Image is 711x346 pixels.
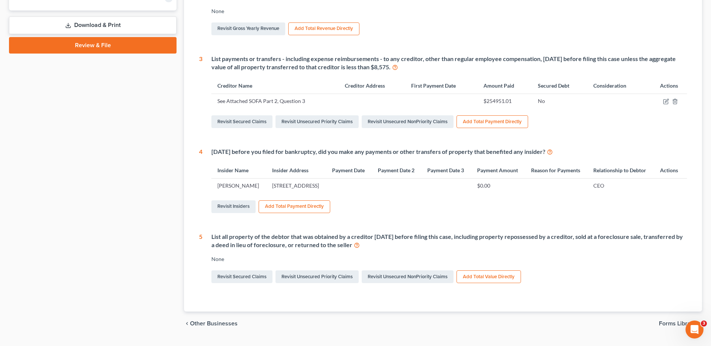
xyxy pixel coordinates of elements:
[372,162,422,178] th: Payment Date 2
[659,321,696,327] span: Forms Library
[587,162,653,178] th: Relationship to Debtor
[184,321,238,327] button: chevron_left Other Businesses
[471,162,525,178] th: Payment Amount
[211,200,256,213] a: Revisit Insiders
[211,255,687,263] div: None
[190,321,238,327] span: Other Businesses
[211,55,687,72] div: List payments or transfers - including expense reimbursements - to any creditor, other than regul...
[477,78,532,94] th: Amount Paid
[477,94,532,108] td: $254951.01
[184,321,190,327] i: chevron_left
[457,270,521,283] button: Add Total Value Directly
[587,179,653,193] td: CEO
[362,270,454,283] a: Revisit Unsecured NonPriority Claims
[259,200,330,213] button: Add Total Payment Directly
[9,16,177,34] a: Download & Print
[199,55,202,130] div: 3
[211,270,272,283] a: Revisit Secured Claims
[362,115,454,128] a: Revisit Unsecured NonPriority Claims
[211,233,687,250] div: List all property of the debtor that was obtained by a creditor [DATE] before filing this case, i...
[199,148,202,214] div: 4
[211,7,687,15] div: None
[326,162,371,178] th: Payment Date
[199,233,202,285] div: 5
[471,179,525,193] td: $0.00
[211,78,339,94] th: Creditor Name
[9,37,177,54] a: Review & File
[288,22,359,35] button: Add Total Revenue Directly
[211,115,272,128] a: Revisit Secured Claims
[457,115,528,128] button: Add Total Payment Directly
[211,22,285,35] a: Revisit Gross Yearly Revenue
[266,179,326,193] td: [STREET_ADDRESS]
[266,162,326,178] th: Insider Address
[659,321,702,327] button: Forms Library chevron_right
[532,78,587,94] th: Secured Debt
[211,94,339,108] td: See Attached SOFA Part 2, Question 3
[686,321,704,339] iframe: Intercom live chat
[211,148,687,156] div: [DATE] before you filed for bankruptcy, did you make any payments or other transfers of property ...
[421,162,471,178] th: Payment Date 3
[701,321,707,327] span: 3
[587,78,645,94] th: Consideration
[339,78,405,94] th: Creditor Address
[211,162,266,178] th: Insider Name
[211,179,266,193] td: [PERSON_NAME]
[532,94,587,108] td: No
[275,270,359,283] a: Revisit Unsecured Priority Claims
[405,78,477,94] th: First Payment Date
[645,78,687,94] th: Actions
[525,162,587,178] th: Reason for Payments
[275,115,359,128] a: Revisit Unsecured Priority Claims
[653,162,687,178] th: Actions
